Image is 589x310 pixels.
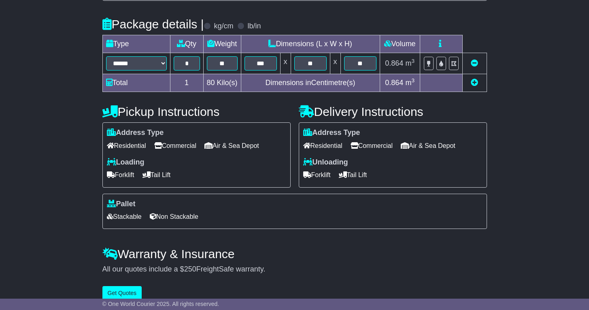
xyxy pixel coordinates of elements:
span: Stackable [107,210,142,223]
span: m [405,59,415,67]
td: x [330,53,340,74]
h4: Package details | [102,17,204,31]
span: Air & Sea Depot [204,139,259,152]
label: Unloading [303,158,348,167]
td: Type [102,35,170,53]
td: Dimensions in Centimetre(s) [241,74,380,92]
td: Total [102,74,170,92]
span: Forklift [303,169,331,181]
td: Dimensions (L x W x H) [241,35,380,53]
td: Kilo(s) [203,74,241,92]
label: Loading [107,158,145,167]
span: © One World Courier 2025. All rights reserved. [102,301,219,307]
span: Air & Sea Depot [401,139,455,152]
sup: 3 [411,58,415,64]
span: 80 [207,79,215,87]
span: 250 [184,265,196,273]
span: Tail Lift [142,169,171,181]
sup: 3 [411,77,415,83]
td: Volume [380,35,420,53]
h4: Pickup Instructions [102,105,291,118]
label: Address Type [303,128,360,137]
span: Residential [107,139,146,152]
td: Weight [203,35,241,53]
span: Commercial [351,139,393,152]
span: 0.864 [385,59,403,67]
h4: Warranty & Insurance [102,247,487,261]
span: Commercial [154,139,196,152]
a: Remove this item [471,59,478,67]
span: Forklift [107,169,134,181]
span: 0.864 [385,79,403,87]
div: All our quotes include a $ FreightSafe warranty. [102,265,487,274]
span: Residential [303,139,342,152]
h4: Delivery Instructions [299,105,487,118]
button: Get Quotes [102,286,142,300]
a: Add new item [471,79,478,87]
span: Non Stackable [150,210,198,223]
span: Tail Lift [339,169,367,181]
label: Pallet [107,200,136,209]
td: 1 [170,74,203,92]
span: m [405,79,415,87]
td: Qty [170,35,203,53]
td: x [280,53,291,74]
label: kg/cm [214,22,233,31]
label: lb/in [247,22,261,31]
label: Address Type [107,128,164,137]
